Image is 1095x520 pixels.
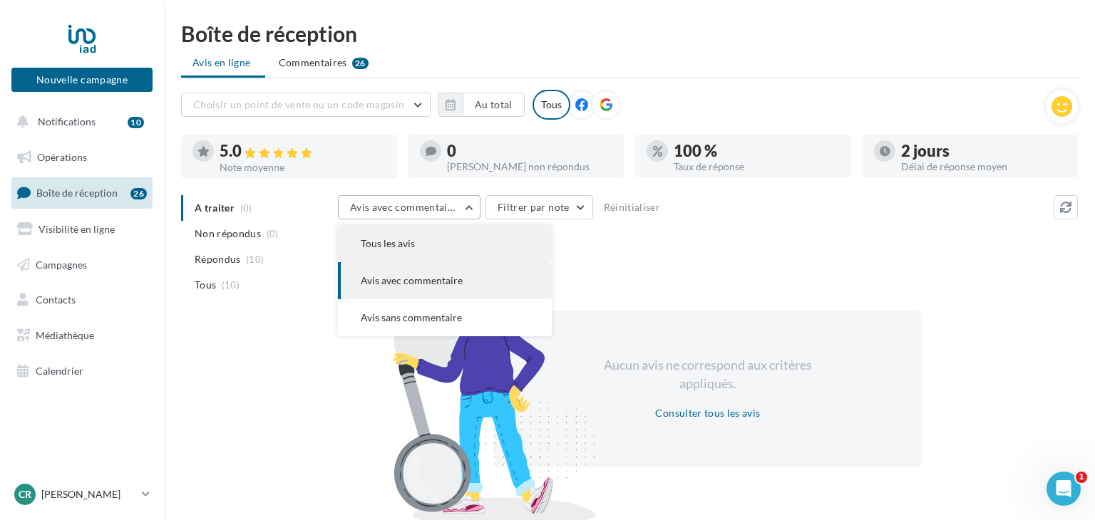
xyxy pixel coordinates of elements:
button: Tous les avis [338,225,552,262]
button: Nouvelle campagne [11,68,153,92]
span: (10) [246,254,264,265]
span: 1 [1076,472,1087,483]
div: 26 [130,188,147,199]
span: Répondus [195,252,241,266]
button: Avis sans commentaire [338,299,552,336]
div: 2 jours [901,143,1067,159]
div: 5.0 [220,143,386,160]
span: Médiathèque [36,329,94,341]
span: (0) [267,228,279,239]
span: Calendrier [36,365,83,377]
div: 10 [128,117,144,128]
div: 26 [352,58,369,69]
a: Calendrier [9,356,155,386]
button: Au total [463,93,525,117]
button: Au total [438,93,525,117]
span: Notifications [38,115,96,128]
div: Note moyenne [220,162,386,172]
div: 0 [447,143,613,159]
span: Choisir un point de vente ou un code magasin [193,98,404,110]
div: Délai de réponse moyen [901,162,1067,172]
span: Avis avec commentaire [350,201,457,213]
p: [PERSON_NAME] [41,487,136,501]
div: Boîte de réception [181,23,1078,44]
div: Taux de réponse [674,162,840,172]
a: Visibilité en ligne [9,214,155,244]
a: Campagnes [9,250,155,280]
button: Avis avec commentaire [338,195,480,219]
span: Campagnes [36,258,87,270]
a: Médiathèque [9,321,155,350]
span: (10) [222,279,240,291]
span: Commentaires [279,56,347,70]
span: Avis avec commentaire [361,274,463,286]
button: Filtrer par note [485,195,593,219]
span: Non répondus [195,227,261,241]
a: CR [PERSON_NAME] [11,481,153,508]
button: Notifications 10 [9,107,150,137]
a: Boîte de réception26 [9,177,155,208]
a: Contacts [9,285,155,315]
div: 100 % [674,143,840,159]
span: CR [19,487,31,501]
span: Contacts [36,293,76,306]
button: Avis avec commentaire [338,262,552,299]
button: Consulter tous les avis [649,405,766,422]
span: Tous [195,278,216,292]
span: Tous les avis [361,237,415,249]
div: Tous [533,90,570,120]
span: Avis sans commentaire [361,311,462,323]
a: Opérations [9,142,155,172]
button: Réinitialiser [598,199,667,216]
span: Boîte de réception [36,187,118,199]
div: [PERSON_NAME] non répondus [447,162,613,172]
div: Aucun avis ne correspond aux critères appliqués. [585,356,831,392]
span: Opérations [37,151,87,163]
span: Visibilité en ligne [38,223,115,235]
button: Choisir un point de vente ou un code magasin [181,93,431,117]
iframe: Intercom live chat [1047,472,1081,506]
